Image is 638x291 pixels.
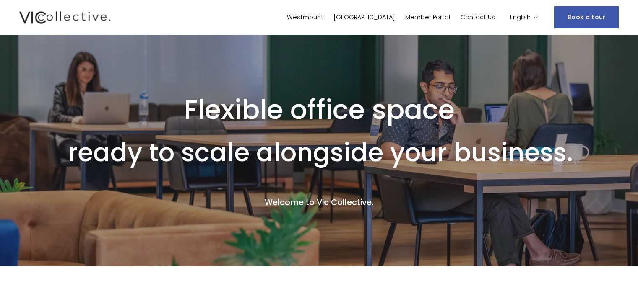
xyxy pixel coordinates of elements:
img: Vic Collective [19,10,111,26]
div: language picker [510,11,539,23]
a: Westmount [287,11,323,23]
h4: Welcome to Vic Collective. [68,197,571,209]
a: Contact Us [461,11,495,23]
a: [GEOGRAPHIC_DATA] [333,11,395,23]
h1: Flexible office space [68,93,571,126]
a: Member Portal [405,11,450,23]
a: Book a tour [554,6,619,28]
span: English [510,12,531,23]
h1: ready to scale alongside your business. [68,140,573,165]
